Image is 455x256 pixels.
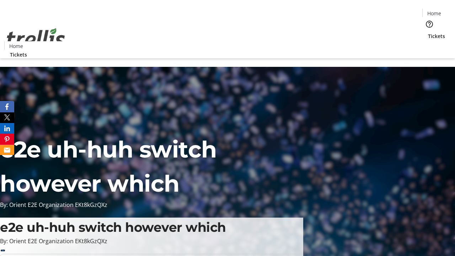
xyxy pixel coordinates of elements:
span: Tickets [10,51,27,58]
button: Help [422,17,437,31]
span: Home [427,10,441,17]
a: Tickets [4,51,33,58]
a: Home [5,42,27,50]
span: Home [9,42,23,50]
a: Home [423,10,445,17]
img: Orient E2E Organization EKt8kGzQXz's Logo [4,20,68,56]
a: Tickets [422,32,451,40]
span: Tickets [428,32,445,40]
button: Cart [422,40,437,54]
